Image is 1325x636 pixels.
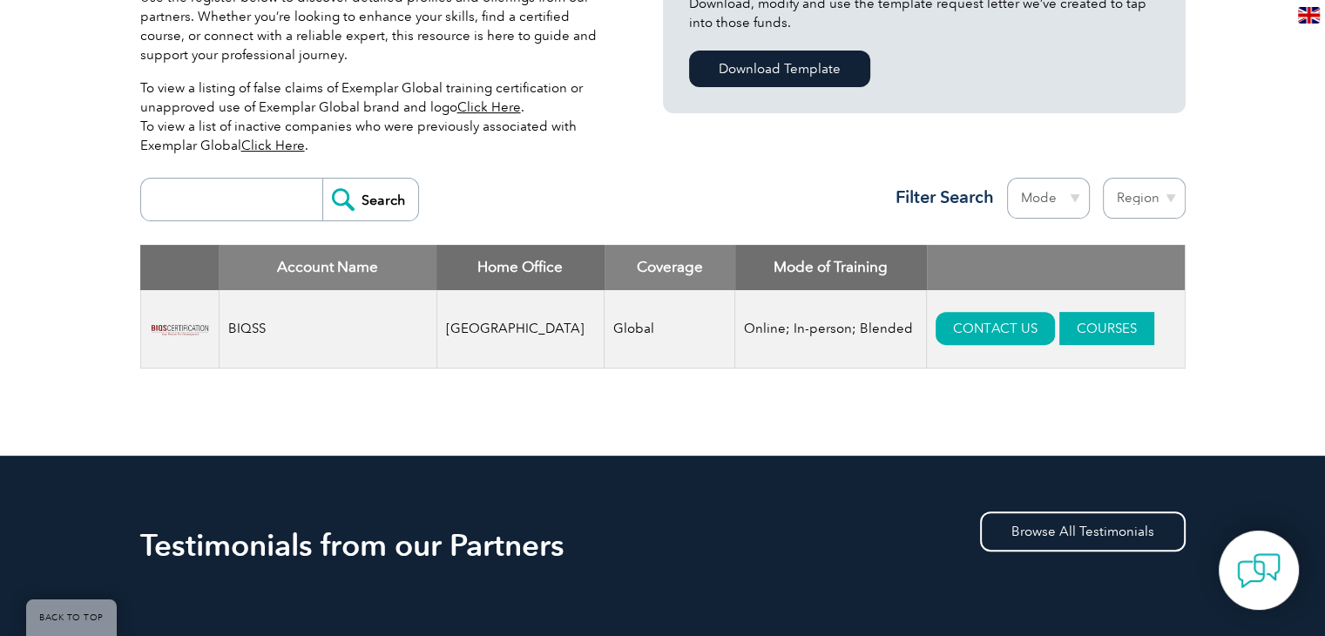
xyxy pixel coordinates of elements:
a: COURSES [1059,312,1154,345]
th: Home Office: activate to sort column ascending [436,245,605,290]
td: [GEOGRAPHIC_DATA] [436,290,605,369]
a: Click Here [457,99,521,115]
h3: Filter Search [885,186,994,208]
a: Click Here [241,138,305,153]
td: BIQSS [219,290,436,369]
a: Download Template [689,51,870,87]
a: Browse All Testimonials [980,511,1186,551]
img: contact-chat.png [1237,549,1281,592]
p: To view a listing of false claims of Exemplar Global training certification or unapproved use of ... [140,78,611,155]
td: Online; In-person; Blended [735,290,927,369]
td: Global [605,290,735,369]
a: CONTACT US [936,312,1055,345]
img: 13dcf6a5-49c1-ed11-b597-0022481565fd-logo.png [150,299,210,359]
th: Mode of Training: activate to sort column ascending [735,245,927,290]
img: en [1298,7,1320,24]
th: Account Name: activate to sort column descending [219,245,436,290]
th: : activate to sort column ascending [927,245,1185,290]
th: Coverage: activate to sort column ascending [605,245,735,290]
a: BACK TO TOP [26,599,117,636]
h2: Testimonials from our Partners [140,531,1186,559]
input: Search [322,179,418,220]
